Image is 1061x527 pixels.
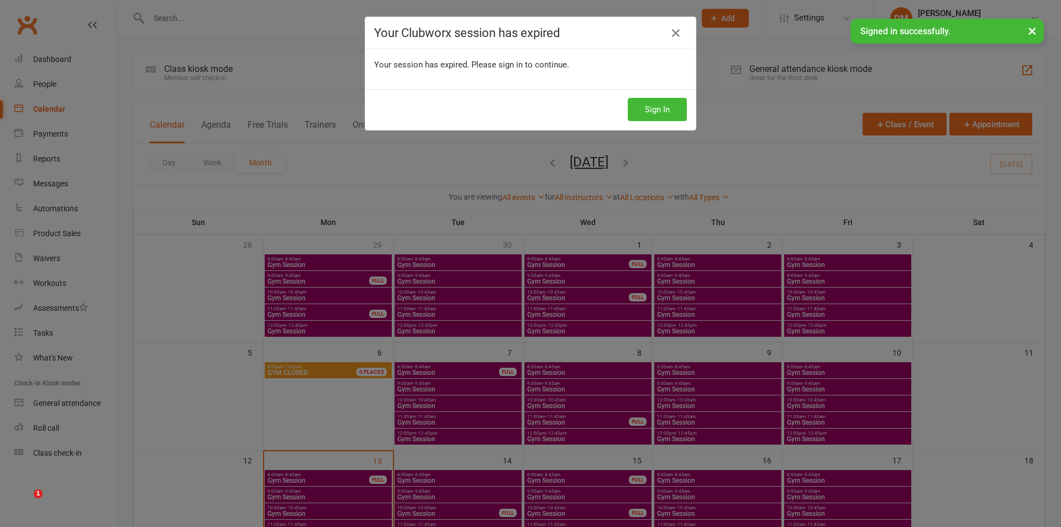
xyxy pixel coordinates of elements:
button: × [1022,19,1042,43]
span: Signed in successfully. [860,26,950,36]
button: Sign In [628,98,687,121]
span: Your session has expired. Please sign in to continue. [374,60,569,70]
iframe: Intercom live chat [11,489,38,516]
span: 1 [34,489,43,498]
